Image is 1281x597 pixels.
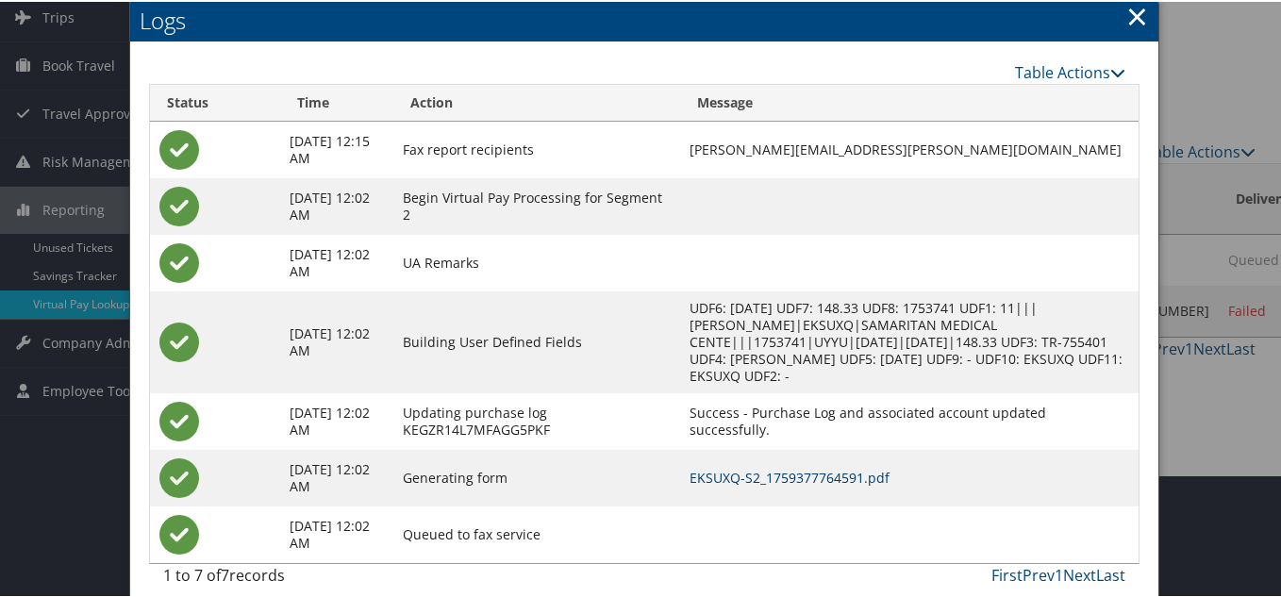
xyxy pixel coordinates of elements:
[1023,563,1055,584] a: Prev
[163,562,383,594] div: 1 to 7 of records
[393,176,680,233] td: Begin Virtual Pay Processing for Segment 2
[150,83,280,120] th: Status: activate to sort column ascending
[1015,60,1125,81] a: Table Actions
[280,120,394,176] td: [DATE] 12:15 AM
[1055,563,1063,584] a: 1
[680,290,1139,391] td: UDF6: [DATE] UDF7: 148.33 UDF8: 1753741 UDF1: 11|||[PERSON_NAME]|EKSUXQ|SAMARITAN MEDICAL CENTE||...
[393,290,680,391] td: Building User Defined Fields
[393,448,680,505] td: Generating form
[393,391,680,448] td: Updating purchase log KEGZR14L7MFAGG5PKF
[280,233,394,290] td: [DATE] 12:02 AM
[680,120,1139,176] td: [PERSON_NAME][EMAIL_ADDRESS][PERSON_NAME][DOMAIN_NAME]
[393,233,680,290] td: UA Remarks
[280,176,394,233] td: [DATE] 12:02 AM
[991,563,1023,584] a: First
[280,290,394,391] td: [DATE] 12:02 AM
[1063,563,1096,584] a: Next
[1096,563,1125,584] a: Last
[221,563,229,584] span: 7
[280,505,394,561] td: [DATE] 12:02 AM
[393,120,680,176] td: Fax report recipients
[280,391,394,448] td: [DATE] 12:02 AM
[393,505,680,561] td: Queued to fax service
[280,83,394,120] th: Time: activate to sort column ascending
[280,448,394,505] td: [DATE] 12:02 AM
[393,83,680,120] th: Action: activate to sort column ascending
[680,83,1139,120] th: Message: activate to sort column ascending
[690,467,890,485] a: EKSUXQ-S2_1759377764591.pdf
[680,391,1139,448] td: Success - Purchase Log and associated account updated successfully.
